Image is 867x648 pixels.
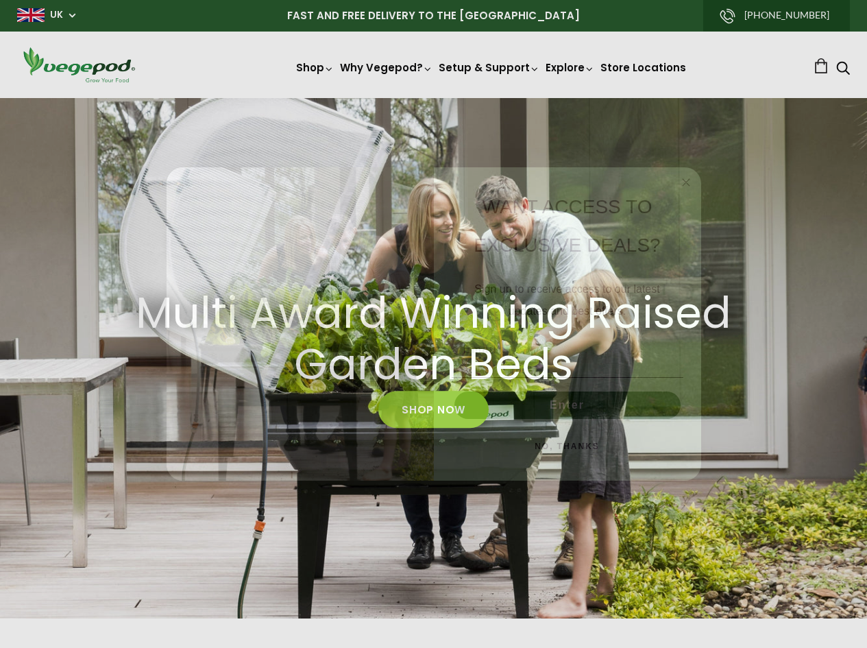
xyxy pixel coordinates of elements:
button: NO, THANKS [452,433,683,460]
img: underline [452,377,683,378]
button: Close dialog [678,174,694,191]
input: Email [452,336,683,363]
span: Sign up to receive access to our latest updates and best offers. [474,283,659,317]
img: e9d03583-1bb1-490f-ad29-36751b3212ff.jpeg [167,167,434,481]
span: WANT ACCESS TO EXCLUSIVE DEALS? [474,196,660,256]
button: Enter [454,392,681,419]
